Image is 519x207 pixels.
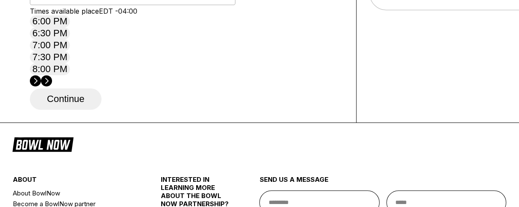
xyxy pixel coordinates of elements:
button: 6:30 PM [30,27,70,39]
button: 7:00 PM [30,39,70,51]
span: EDT -04:00 [99,7,137,15]
button: 8:00 PM [30,63,70,75]
button: 6:00 PM [30,15,70,27]
a: About BowlNow [13,188,136,198]
button: Continue [30,88,101,110]
div: about [13,175,136,188]
span: Times available place [30,7,99,15]
button: 7:30 PM [30,51,70,63]
div: send us a message [259,175,506,190]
